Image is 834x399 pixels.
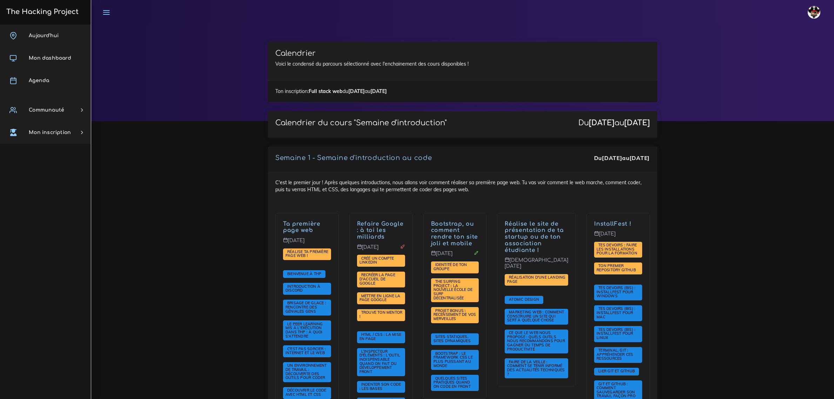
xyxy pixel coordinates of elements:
[370,88,387,94] strong: [DATE]
[359,310,403,319] a: Trouve ton mentor !
[285,347,327,356] a: C'est pas sorcier : internet et le web
[597,306,635,319] a: Tes devoirs (bis) : Installfest pour MAC
[285,321,323,339] span: Le Peer learning mis à l'exécution dans THP : à quoi s'attendre
[594,221,631,227] a: InstallFest !
[285,363,327,380] a: Un environnement de travail : découverte des outils pour coder
[597,243,639,256] a: Tes devoirs : faire les installations pour la formation
[359,349,400,374] a: L'inspecteur d'éléments : l'outil indispensable quand on fait du développement front
[359,273,395,286] a: Recréer la page d'accueil de Google
[507,297,541,302] a: Atomic Design
[4,8,79,16] h3: The Hacking Project
[602,154,622,161] strong: [DATE]
[597,263,638,272] span: Ton premier repository GitHub
[597,348,633,361] a: Terminal, Git : appréhender ces ressources
[285,300,326,313] span: Brisage de glace : rencontre des géniales gens
[359,293,401,302] span: Mettre en ligne la page Google
[357,221,404,240] a: Refaire Google : à toi les milliards
[505,221,564,253] a: Réalise le site de présentation de ta startup ou de ton association étudiante !
[283,221,321,234] a: Ta première page web
[433,262,467,272] a: Identité de ton groupe
[285,346,327,355] span: C'est pas sorcier : internet et le web
[597,264,638,273] a: Ton premier repository GitHub
[29,107,64,113] span: Communauté
[359,332,401,341] a: HTML / CSS : la mise en page
[507,310,564,322] span: Marketing web : comment construire un site qui sert à quelque chose
[359,294,401,303] a: Mettre en ligne la page Google
[433,376,472,389] a: Quelques sites pratiques quand on code en front
[589,119,614,127] strong: [DATE]
[433,279,473,300] a: The Surfing Project : la nouvelle école de surf décentralisée
[275,49,650,58] h3: Calendrier
[357,244,405,255] p: [DATE]
[283,238,331,249] p: [DATE]
[285,271,323,276] a: Bienvenue à THP
[507,360,565,377] a: Faire de la veille : comment se tenir informé des actualités techniques ?
[808,6,820,19] img: avatar
[285,322,323,339] a: Le Peer learning mis à l'exécution dans THP : à quoi s'attendre
[285,388,327,397] a: Découvrir le code avec HTML et CSS
[431,221,478,247] a: Bootstrap, ou comment rendre ton site joli et mobile
[359,382,401,391] a: Indenter son code : les bases
[433,351,473,368] a: Bootstrap : le framework CSS le plus puissant au monde
[268,80,657,102] div: Ton inscription: du au
[597,381,637,399] a: Git et GitHub : comment sauvegarder son travail façon pro
[275,60,650,67] p: Voici le condensé du parcours sélectionné avec l'enchainement des cours disponibles !
[433,334,472,344] a: Sites statiques, sites dynamiques
[285,249,328,258] span: Réalise ta première page web !
[29,78,49,83] span: Agenda
[433,262,467,271] span: Identité de ton groupe
[285,284,320,293] a: Introduction à Discord
[275,154,432,161] a: Semaine 1 - Semaine d'introduction au code
[348,88,365,94] strong: [DATE]
[594,154,650,162] div: Du au
[597,242,639,255] span: Tes devoirs : faire les installations pour la formation
[29,55,71,61] span: Mon dashboard
[630,154,650,161] strong: [DATE]
[507,275,565,284] a: Réalisation d'une landing page
[285,250,328,259] a: Réalise ta première page web !
[597,368,637,373] span: Lier Git et Github
[624,119,650,127] strong: [DATE]
[431,251,479,262] p: [DATE]
[29,130,71,135] span: Mon inscription
[433,308,476,321] a: PROJET BONUS : recensement de vos merveilles
[594,231,642,242] p: [DATE]
[578,119,650,127] div: Du au
[597,285,635,298] span: Tes devoirs (bis) : Installfest pour Windows
[505,257,568,274] p: [DEMOGRAPHIC_DATA][DATE]
[597,327,635,340] a: Tes devoirs (bis) : Installfest pour Linux
[597,286,635,299] a: Tes devoirs (bis) : Installfest pour Windows
[29,33,59,38] span: Aujourd'hui
[285,301,326,314] a: Brisage de glace : rencontre des géniales gens
[507,331,565,352] a: Ce que le web nous propose : quels outils nous recommandons pour gagner du temps de productivité
[359,272,395,285] span: Recréer la page d'accueil de Google
[507,359,565,377] span: Faire de la veille : comment se tenir informé des actualités techniques ?
[597,369,637,374] a: Lier Git et Github
[309,88,343,94] strong: Full stack web
[275,119,447,127] p: Calendrier du cours "Semaine d'introduction"
[359,256,394,265] a: Créé un compte LinkedIn
[507,310,564,323] a: Marketing web : comment construire un site qui sert à quelque chose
